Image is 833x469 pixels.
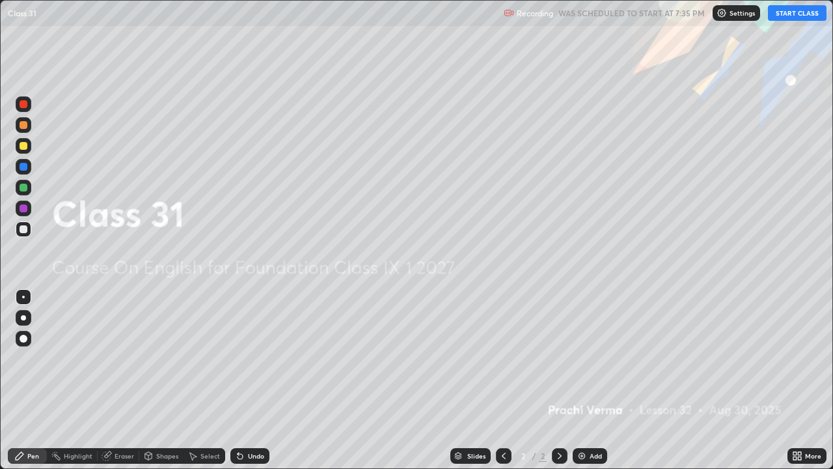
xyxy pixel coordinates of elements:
[717,8,727,18] img: class-settings-icons
[467,453,485,459] div: Slides
[27,453,39,459] div: Pen
[248,453,264,459] div: Undo
[730,10,755,16] p: Settings
[64,453,92,459] div: Highlight
[768,5,826,21] button: START CLASS
[115,453,134,459] div: Eraser
[558,7,705,19] h5: WAS SCHEDULED TO START AT 7:35 PM
[504,8,514,18] img: recording.375f2c34.svg
[805,453,821,459] div: More
[590,453,602,459] div: Add
[200,453,220,459] div: Select
[517,8,553,18] p: Recording
[156,453,178,459] div: Shapes
[8,8,36,18] p: Class 31
[532,452,536,460] div: /
[539,450,547,462] div: 2
[517,452,530,460] div: 2
[577,451,587,461] img: add-slide-button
